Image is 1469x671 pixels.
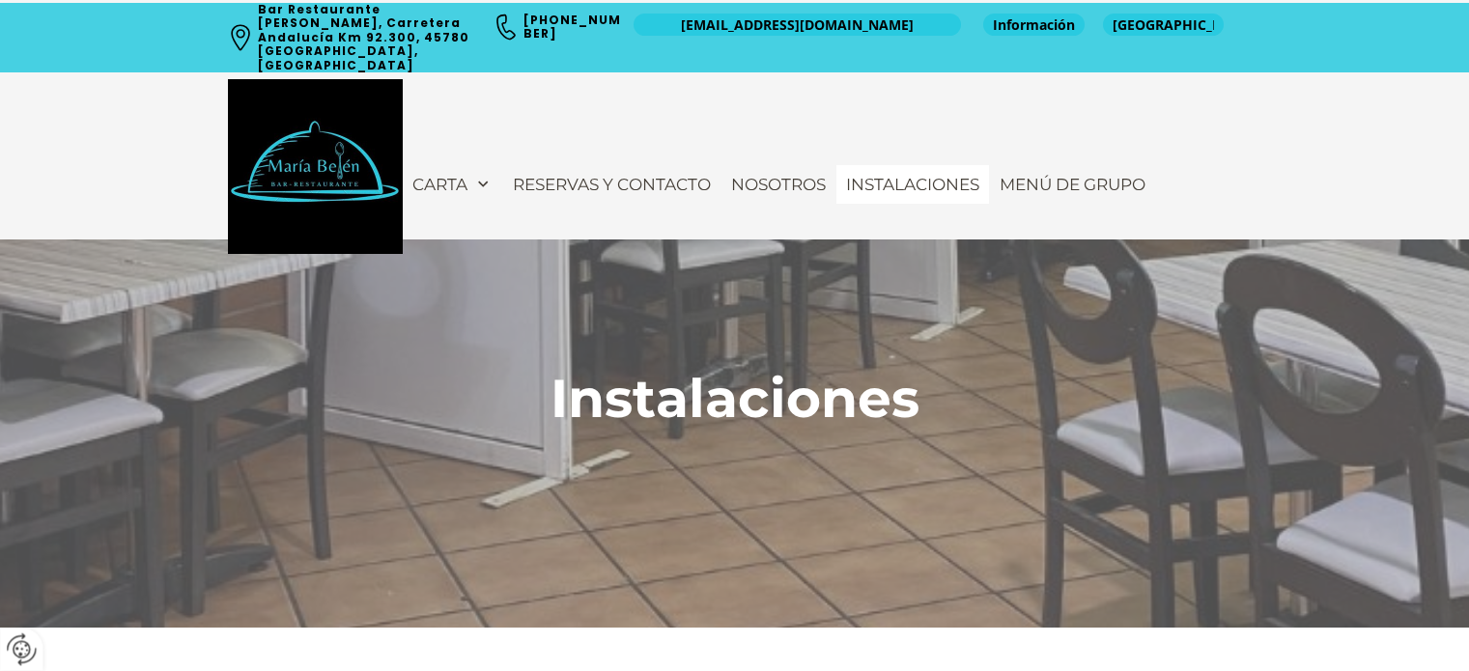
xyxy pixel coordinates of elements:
[1000,175,1145,194] span: Menú de Grupo
[258,1,473,73] a: Bar Restaurante [PERSON_NAME], Carretera Andalucía Km 92.300, 45780 [GEOGRAPHIC_DATA], [GEOGRAPHI...
[1103,14,1224,36] a: [GEOGRAPHIC_DATA]
[634,14,961,36] a: [EMAIL_ADDRESS][DOMAIN_NAME]
[731,175,826,194] span: Nosotros
[503,165,720,204] a: Reservas y contacto
[523,12,621,42] a: [PHONE_NUMBER]
[513,175,711,194] span: Reservas y contacto
[403,165,502,204] a: Carta
[412,175,467,194] span: Carta
[228,79,403,254] img: Bar Restaurante María Belén
[993,15,1075,35] span: Información
[983,14,1085,36] a: Información
[1113,15,1214,35] span: [GEOGRAPHIC_DATA]
[990,165,1155,204] a: Menú de Grupo
[551,366,919,431] span: Instalaciones
[836,165,989,204] a: Instalaciones
[681,15,914,35] span: [EMAIL_ADDRESS][DOMAIN_NAME]
[721,165,835,204] a: Nosotros
[846,175,979,194] span: Instalaciones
